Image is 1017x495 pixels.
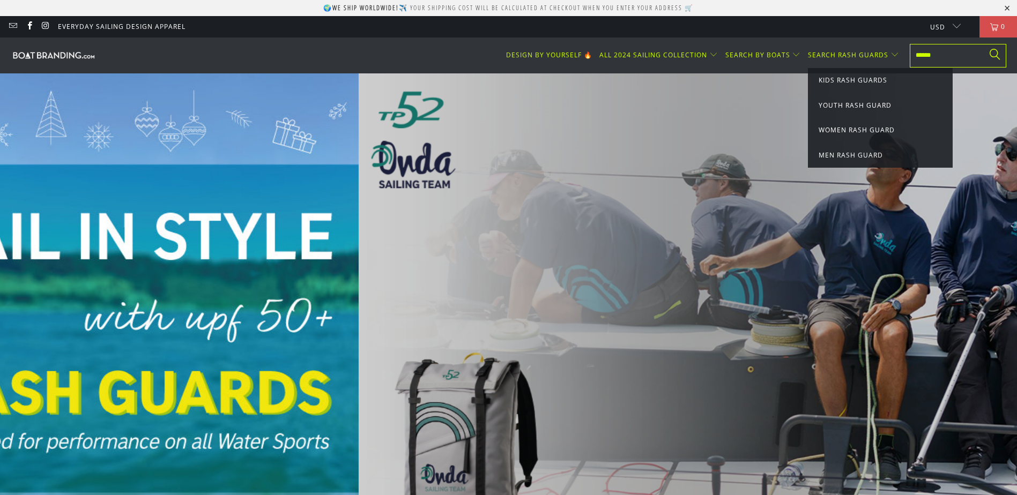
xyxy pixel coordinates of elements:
span: Kids Rash Guards [819,76,887,85]
summary: SEARCH BY BOATS [725,43,801,68]
a: Women Rash Guard [819,124,942,136]
a: Boatbranding on Facebook [24,22,33,31]
span: Men Rash Guard [819,151,883,160]
a: 0 [979,16,1017,37]
span: Women Rash Guard [819,125,895,134]
p: 🌍 ✈️ Your shipping cost will be calculated at checkout when you enter your address 🛒 [323,3,694,12]
summary: SEARCH RASH GUARDS [808,43,899,68]
span: ALL 2024 SAILING COLLECTION [599,50,707,59]
a: Youth Rash Guard [819,100,942,111]
a: Boatbranding on Instagram [41,22,50,31]
span: 0 [998,16,1008,37]
span: DESIGN BY YOURSELF 🔥 [506,50,592,59]
span: USD [930,22,945,32]
summary: ALL 2024 SAILING COLLECTION [599,43,718,68]
a: Men Rash Guard [819,149,942,161]
button: USD [922,16,961,37]
nav: Translation missing: en.navigation.header.main_nav [506,43,899,68]
a: Everyday Sailing Design Apparel [58,21,185,33]
span: Youth Rash Guard [819,101,892,110]
strong: We ship worldwide! [332,3,399,12]
img: Boatbranding [11,50,96,60]
a: DESIGN BY YOURSELF 🔥 [506,43,592,68]
a: Kids Rash Guards [819,74,942,86]
a: Email Boatbranding [8,22,17,31]
span: SEARCH RASH GUARDS [808,50,888,59]
span: SEARCH BY BOATS [725,50,790,59]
